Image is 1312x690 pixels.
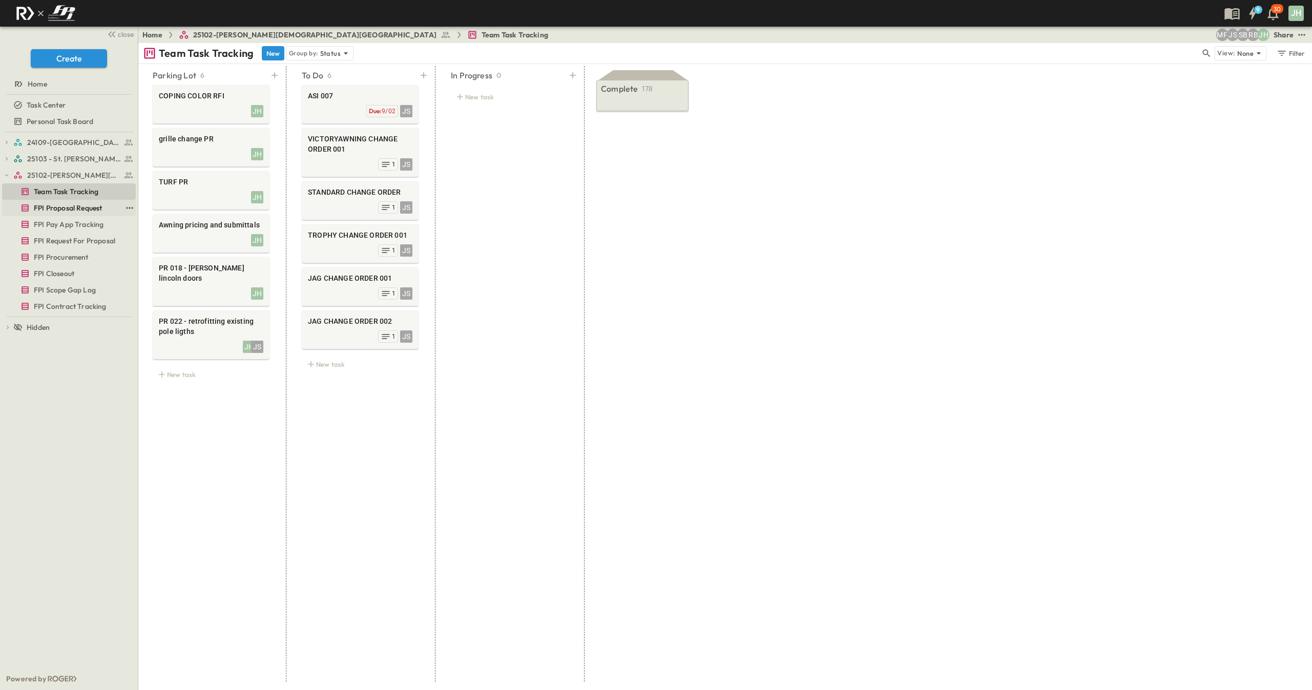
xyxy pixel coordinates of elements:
[13,152,134,166] a: 25103 - St. [PERSON_NAME] Phase 2
[1276,48,1305,59] div: Filter
[27,100,66,110] span: Task Center
[308,316,412,326] span: JAG CHANGE ORDER 002
[251,191,263,203] div: JH
[27,170,121,180] span: 25102-Christ The Redeemer Anglican Church
[601,82,638,95] p: Complete
[392,203,395,212] span: 1
[28,79,47,89] span: Home
[1242,4,1263,23] button: 9
[369,107,382,115] span: Due:
[153,85,269,123] div: COPING COLOR RFIJH
[153,69,196,81] p: Parking Lot
[1256,6,1260,14] h6: 9
[2,151,136,167] div: 25103 - St. [PERSON_NAME] Phase 2test
[2,250,134,264] a: FPI Procurement
[159,46,254,60] p: Team Task Tracking
[251,105,263,117] div: JH
[2,298,136,315] div: FPI Contract Trackingtest
[2,234,134,248] a: FPI Request For Proposal
[2,266,134,281] a: FPI Closeout
[308,134,412,154] span: VICTORYAWNING CHANGE ORDER 001
[34,301,107,311] span: FPI Contract Tracking
[159,220,263,230] span: Awning pricing and submittals
[159,134,263,144] span: grille change PR
[382,108,395,115] span: 9/02
[27,137,121,148] span: 24109-St. Teresa of Calcutta Parish Hall
[308,187,412,197] span: STANDARD CHANGE ORDER
[103,27,136,41] button: close
[2,114,134,129] a: Personal Task Board
[34,236,115,246] span: FPI Request For Proposal
[118,29,134,39] span: close
[1296,29,1308,41] button: test
[2,265,136,282] div: FPI Closeouttest
[451,69,492,81] p: In Progress
[400,201,412,214] div: JS
[193,30,436,40] span: 25102-[PERSON_NAME][DEMOGRAPHIC_DATA][GEOGRAPHIC_DATA]
[1287,5,1305,22] button: JH
[153,171,269,210] div: TURF PRJH
[302,357,419,371] div: New task
[1226,29,1239,41] div: Jesse Sullivan (jsullivan@fpibuilders.com)
[400,287,412,300] div: JS
[2,283,134,297] a: FPI Scope Gap Log
[467,30,548,40] a: Team Task Tracking
[308,91,412,101] span: ASI 007
[251,234,263,246] div: JH
[200,70,204,80] p: 6
[159,316,263,337] span: PR 022 - retrofitting existing pole ligths
[159,177,263,187] span: TURF PR
[142,30,554,40] nav: breadcrumbs
[153,128,269,166] div: grille change PRJH
[2,200,136,216] div: FPI Proposal Requesttest
[482,30,548,40] span: Team Task Tracking
[2,282,136,298] div: FPI Scope Gap Logtest
[34,219,103,229] span: FPI Pay App Tracking
[153,257,269,306] div: PR 018 - [PERSON_NAME] lincoln doorsJH
[392,160,395,169] span: 1
[1257,29,1269,41] div: Jose Hurtado (jhurtado@fpibuilders.com)
[327,70,331,80] p: 6
[2,216,136,233] div: FPI Pay App Trackingtest
[153,367,269,382] div: New task
[302,310,419,349] div: JAG CHANGE ORDER 002JS1
[308,230,412,240] span: TROPHY CHANGE ORDER 001
[302,224,419,263] div: TROPHY CHANGE ORDER 001JS1
[27,154,121,164] span: 25103 - St. [PERSON_NAME] Phase 2
[2,217,134,232] a: FPI Pay App Tracking
[1274,30,1294,40] div: Share
[251,341,263,353] div: JS
[34,186,98,197] span: Team Task Tracking
[153,214,269,253] div: Awning pricing and submittalsJH
[392,289,395,298] span: 1
[153,310,269,359] div: PR 022 - retrofitting existing pole ligthsJHJS
[27,322,50,332] span: Hidden
[179,30,451,40] a: 25102-[PERSON_NAME][DEMOGRAPHIC_DATA][GEOGRAPHIC_DATA]
[2,299,134,313] a: FPI Contract Tracking
[400,158,412,171] div: JS
[1237,29,1249,41] div: Sterling Barnett (sterling@fpibuilders.com)
[302,69,323,81] p: To Do
[262,46,284,60] button: New
[2,183,136,200] div: Team Task Trackingtest
[289,48,318,58] p: Group by:
[34,252,89,262] span: FPI Procurement
[159,91,263,101] span: COPING COLOR RFI
[142,30,162,40] a: Home
[308,273,412,283] span: JAG CHANGE ORDER 001
[2,233,136,249] div: FPI Request For Proposaltest
[12,3,79,24] img: c8d7d1ed905e502e8f77bf7063faec64e13b34fdb1f2bdd94b0e311fc34f8000.png
[1288,6,1304,21] div: JH
[243,341,255,353] div: JH
[123,202,136,214] button: test
[302,128,419,177] div: VICTORYAWNING CHANGE ORDER 001JS1
[27,116,93,127] span: Personal Task Board
[2,113,136,130] div: Personal Task Boardtest
[400,244,412,257] div: JS
[451,90,568,104] div: New task
[1274,5,1281,13] p: 30
[251,148,263,160] div: JH
[2,167,136,183] div: 25102-Christ The Redeemer Anglican Churchtest
[1216,29,1228,41] div: Monica Pruteanu (mpruteanu@fpibuilders.com)
[13,135,134,150] a: 24109-St. Teresa of Calcutta Parish Hall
